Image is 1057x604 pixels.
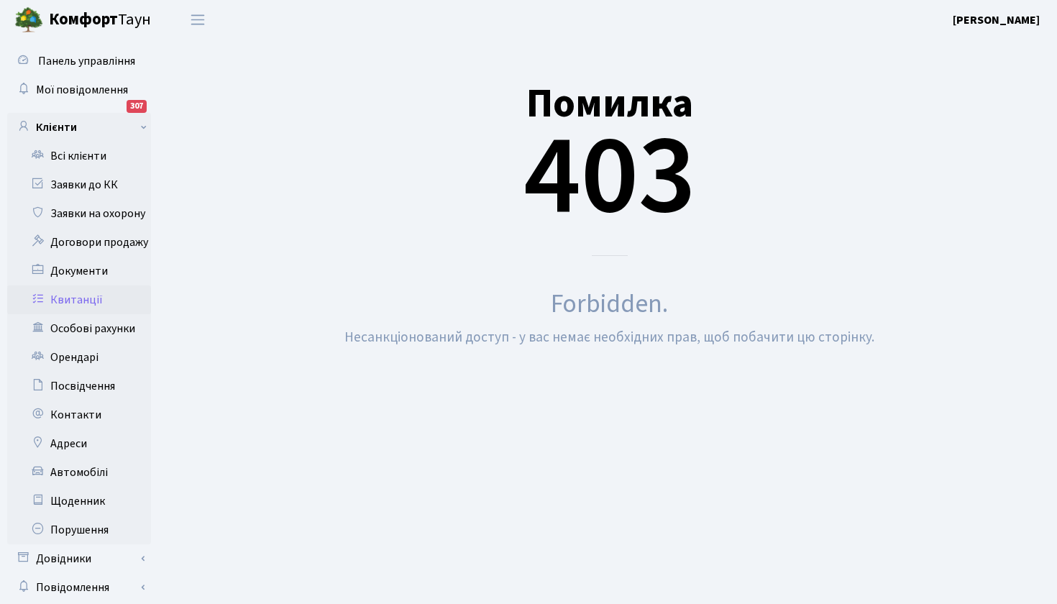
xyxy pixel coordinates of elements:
img: logo.png [14,6,43,35]
a: Повідомлення [7,573,151,602]
a: Довідники [7,544,151,573]
small: Несанкціонований доступ - у вас немає необхідних прав, щоб побачити цю сторінку. [344,327,874,347]
a: Всі клієнти [7,142,151,170]
small: Помилка [526,75,693,132]
a: Щоденник [7,487,151,516]
a: Заявки до КК [7,170,151,199]
b: [PERSON_NAME] [953,12,1040,28]
button: Переключити навігацію [180,8,216,32]
a: Клієнти [7,113,151,142]
a: Договори продажу [7,228,151,257]
a: Посвідчення [7,372,151,401]
a: Панель управління [7,47,151,75]
a: Мої повідомлення307 [7,75,151,104]
a: Документи [7,257,151,285]
div: Forbidden. [183,285,1035,324]
b: Комфорт [49,8,118,31]
span: Таун [49,8,151,32]
a: Заявки на охорону [7,199,151,228]
a: Квитанції [7,285,151,314]
a: Орендарі [7,343,151,372]
div: 403 [183,45,1035,256]
a: Автомобілі [7,458,151,487]
span: Панель управління [38,53,135,69]
a: [PERSON_NAME] [953,12,1040,29]
a: Особові рахунки [7,314,151,343]
a: Адреси [7,429,151,458]
div: 307 [127,100,147,113]
a: Порушення [7,516,151,544]
span: Мої повідомлення [36,82,128,98]
a: Контакти [7,401,151,429]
